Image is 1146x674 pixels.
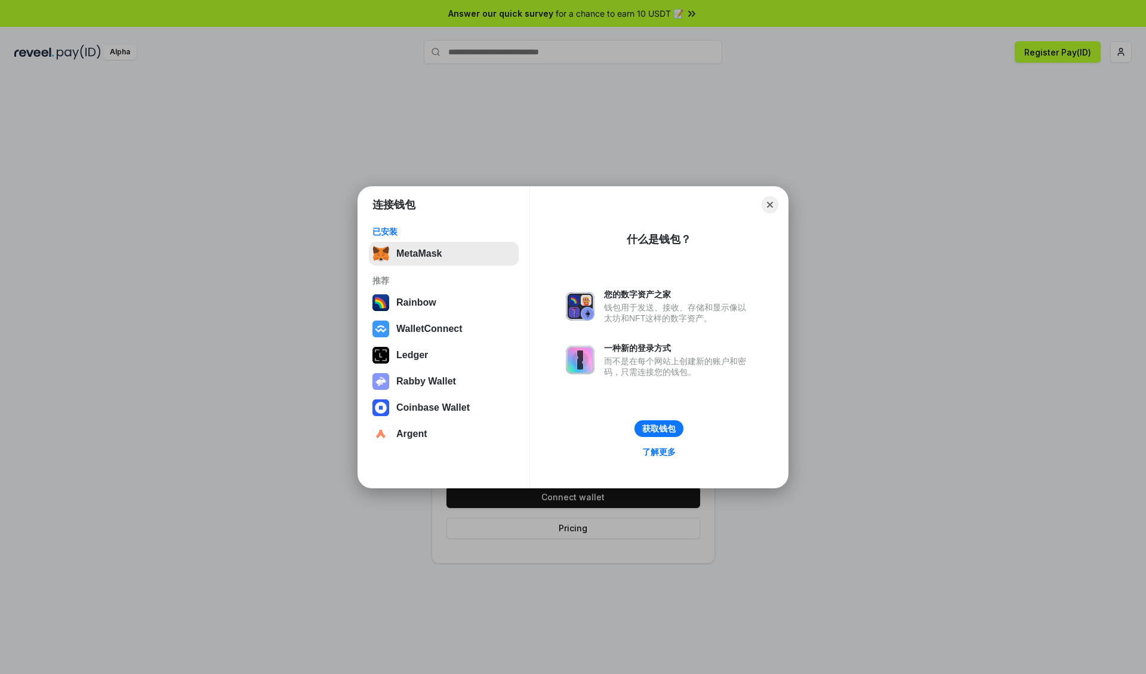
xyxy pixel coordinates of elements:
[762,196,778,213] button: Close
[369,422,519,446] button: Argent
[642,447,676,457] div: 了解更多
[396,324,463,334] div: WalletConnect
[396,376,456,387] div: Rabby Wallet
[372,275,515,286] div: 推荐
[566,346,594,374] img: svg+xml,%3Csvg%20xmlns%3D%22http%3A%2F%2Fwww.w3.org%2F2000%2Fsvg%22%20fill%3D%22none%22%20viewBox...
[604,356,752,377] div: 而不是在每个网站上创建新的账户和密码，只需连接您的钱包。
[396,297,436,308] div: Rainbow
[396,402,470,413] div: Coinbase Wallet
[372,399,389,416] img: svg+xml,%3Csvg%20width%3D%2228%22%20height%3D%2228%22%20viewBox%3D%220%200%2028%2028%22%20fill%3D...
[372,245,389,262] img: svg+xml,%3Csvg%20fill%3D%22none%22%20height%3D%2233%22%20viewBox%3D%220%200%2035%2033%22%20width%...
[369,396,519,420] button: Coinbase Wallet
[372,373,389,390] img: svg+xml,%3Csvg%20xmlns%3D%22http%3A%2F%2Fwww.w3.org%2F2000%2Fsvg%22%20fill%3D%22none%22%20viewBox...
[604,302,752,324] div: 钱包用于发送、接收、存储和显示像以太坊和NFT这样的数字资产。
[604,289,752,300] div: 您的数字资产之家
[566,292,594,321] img: svg+xml,%3Csvg%20xmlns%3D%22http%3A%2F%2Fwww.w3.org%2F2000%2Fsvg%22%20fill%3D%22none%22%20viewBox...
[369,343,519,367] button: Ledger
[369,370,519,393] button: Rabby Wallet
[396,429,427,439] div: Argent
[627,232,691,247] div: 什么是钱包？
[635,444,683,460] a: 了解更多
[372,426,389,442] img: svg+xml,%3Csvg%20width%3D%2228%22%20height%3D%2228%22%20viewBox%3D%220%200%2028%2028%22%20fill%3D...
[634,420,683,437] button: 获取钱包
[372,226,515,237] div: 已安装
[396,350,428,361] div: Ledger
[369,317,519,341] button: WalletConnect
[372,321,389,337] img: svg+xml,%3Csvg%20width%3D%2228%22%20height%3D%2228%22%20viewBox%3D%220%200%2028%2028%22%20fill%3D...
[642,423,676,434] div: 获取钱包
[396,248,442,259] div: MetaMask
[369,242,519,266] button: MetaMask
[372,347,389,364] img: svg+xml,%3Csvg%20xmlns%3D%22http%3A%2F%2Fwww.w3.org%2F2000%2Fsvg%22%20width%3D%2228%22%20height%3...
[372,198,415,212] h1: 连接钱包
[372,294,389,311] img: svg+xml,%3Csvg%20width%3D%22120%22%20height%3D%22120%22%20viewBox%3D%220%200%20120%20120%22%20fil...
[369,291,519,315] button: Rainbow
[604,343,752,353] div: 一种新的登录方式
